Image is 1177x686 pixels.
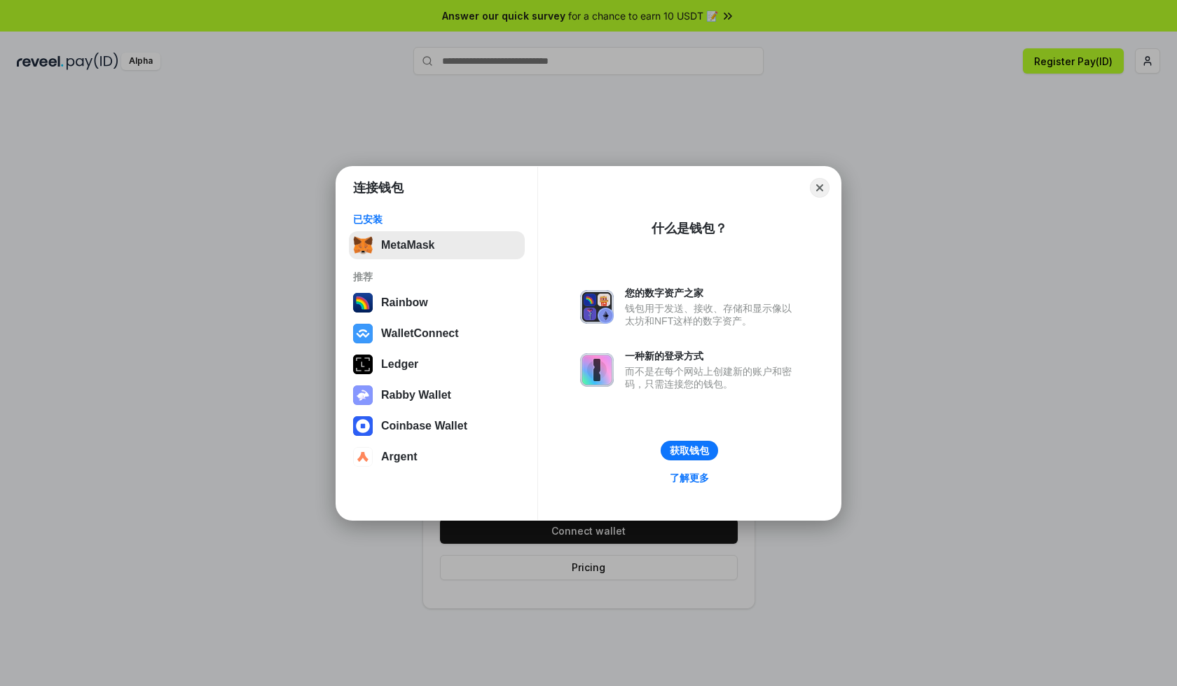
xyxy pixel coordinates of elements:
[670,444,709,457] div: 获取钱包
[349,350,525,378] button: Ledger
[661,441,718,460] button: 获取钱包
[353,385,373,405] img: svg+xml,%3Csvg%20xmlns%3D%22http%3A%2F%2Fwww.w3.org%2F2000%2Fsvg%22%20fill%3D%22none%22%20viewBox...
[381,239,434,252] div: MetaMask
[625,350,799,362] div: 一种新的登录方式
[353,324,373,343] img: svg+xml,%3Csvg%20width%3D%2228%22%20height%3D%2228%22%20viewBox%3D%220%200%2028%2028%22%20fill%3D...
[580,353,614,387] img: svg+xml,%3Csvg%20xmlns%3D%22http%3A%2F%2Fwww.w3.org%2F2000%2Fsvg%22%20fill%3D%22none%22%20viewBox...
[381,451,418,463] div: Argent
[381,358,418,371] div: Ledger
[652,220,727,237] div: 什么是钱包？
[670,472,709,484] div: 了解更多
[661,469,717,487] a: 了解更多
[349,412,525,440] button: Coinbase Wallet
[349,443,525,471] button: Argent
[349,320,525,348] button: WalletConnect
[349,381,525,409] button: Rabby Wallet
[353,355,373,374] img: svg+xml,%3Csvg%20xmlns%3D%22http%3A%2F%2Fwww.w3.org%2F2000%2Fsvg%22%20width%3D%2228%22%20height%3...
[810,178,830,198] button: Close
[580,290,614,324] img: svg+xml,%3Csvg%20xmlns%3D%22http%3A%2F%2Fwww.w3.org%2F2000%2Fsvg%22%20fill%3D%22none%22%20viewBox...
[353,235,373,255] img: svg+xml,%3Csvg%20fill%3D%22none%22%20height%3D%2233%22%20viewBox%3D%220%200%2035%2033%22%20width%...
[625,287,799,299] div: 您的数字资产之家
[353,447,373,467] img: svg+xml,%3Csvg%20width%3D%2228%22%20height%3D%2228%22%20viewBox%3D%220%200%2028%2028%22%20fill%3D...
[625,302,799,327] div: 钱包用于发送、接收、存储和显示像以太坊和NFT这样的数字资产。
[381,389,451,402] div: Rabby Wallet
[353,179,404,196] h1: 连接钱包
[381,296,428,309] div: Rainbow
[381,327,459,340] div: WalletConnect
[349,289,525,317] button: Rainbow
[353,416,373,436] img: svg+xml,%3Csvg%20width%3D%2228%22%20height%3D%2228%22%20viewBox%3D%220%200%2028%2028%22%20fill%3D...
[381,420,467,432] div: Coinbase Wallet
[353,293,373,313] img: svg+xml,%3Csvg%20width%3D%22120%22%20height%3D%22120%22%20viewBox%3D%220%200%20120%20120%22%20fil...
[353,270,521,283] div: 推荐
[349,231,525,259] button: MetaMask
[625,365,799,390] div: 而不是在每个网站上创建新的账户和密码，只需连接您的钱包。
[353,213,521,226] div: 已安装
